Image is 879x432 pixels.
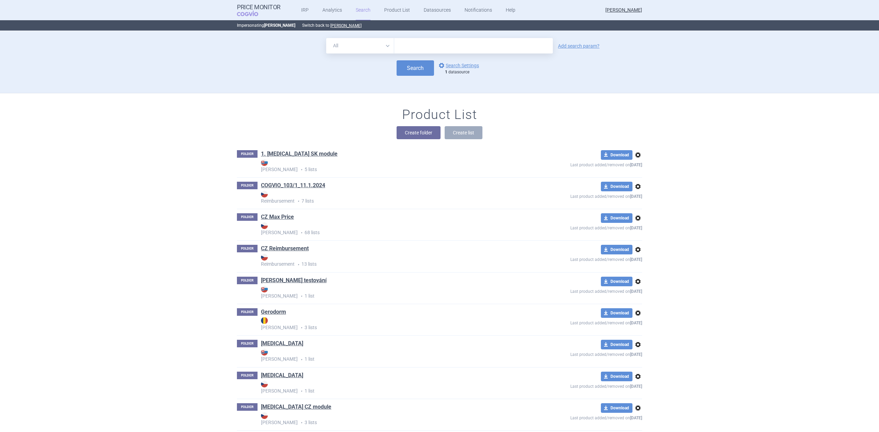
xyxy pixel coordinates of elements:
p: 7 lists [261,191,521,205]
button: Download [601,372,632,381]
p: 13 lists [261,254,521,268]
button: Download [601,213,632,223]
strong: [DATE] [630,163,642,167]
h1: Humira CZ module [261,403,331,412]
img: RO [261,317,268,324]
h1: Gerodorm [261,308,286,317]
a: Add search param? [558,44,600,48]
p: Last product added/removed on [521,160,642,168]
p: FOLDER [237,403,258,411]
img: CZ [261,381,268,387]
img: SK [261,349,268,356]
p: Last product added/removed on [521,286,642,295]
i: • [298,419,305,426]
h1: CZ Reimbursement [261,245,309,254]
i: • [298,229,305,236]
p: 5 lists [261,159,521,173]
button: Create list [445,126,482,139]
h1: Humira [261,340,303,349]
p: Last product added/removed on [521,381,642,390]
i: • [298,166,305,173]
p: Last product added/removed on [521,223,642,231]
strong: [DATE] [630,321,642,325]
strong: [DATE] [630,226,642,230]
strong: [PERSON_NAME] [261,381,521,394]
strong: Reimbursement [261,254,521,267]
p: FOLDER [237,277,258,284]
h1: COGVIO_103/1_11.1.2024 [261,182,325,191]
strong: [PERSON_NAME] [261,412,521,425]
a: CZ Max Price [261,213,294,221]
i: • [295,198,301,205]
strong: [DATE] [630,194,642,199]
strong: [PERSON_NAME] [261,159,521,172]
strong: [DATE] [630,352,642,357]
button: Search [397,60,434,76]
a: 1. [MEDICAL_DATA] SK module [261,150,338,158]
strong: [PERSON_NAME] [264,23,295,28]
strong: Price Monitor [237,4,281,11]
strong: [PERSON_NAME] [261,349,521,362]
p: FOLDER [237,182,258,189]
button: Download [601,182,632,191]
p: FOLDER [237,308,258,316]
img: CZ [261,191,268,197]
button: Create folder [397,126,441,139]
img: CZ [261,254,268,261]
p: Last product added/removed on [521,413,642,421]
button: Download [601,150,632,160]
a: [MEDICAL_DATA] CZ module [261,403,331,411]
img: SK [261,286,268,292]
p: 3 lists [261,412,521,426]
p: 1 list [261,286,521,300]
a: Price MonitorCOGVIO [237,4,281,17]
p: FOLDER [237,150,258,158]
i: • [298,356,305,363]
strong: [DATE] [630,257,642,262]
i: • [298,324,305,331]
p: FOLDER [237,372,258,379]
p: Last product added/removed on [521,318,642,326]
h1: 1. Humira SK module [261,150,338,159]
img: CZ [261,412,268,419]
p: Last product added/removed on [521,254,642,263]
i: • [295,261,301,268]
h1: Humira [261,372,303,381]
a: [MEDICAL_DATA] [261,340,303,347]
a: Search Settings [437,61,479,70]
i: • [298,388,305,395]
strong: [PERSON_NAME] [261,286,521,299]
h1: CZ Max Price [261,213,294,222]
a: COGVIO_103/1_11.1.2024 [261,182,325,189]
i: • [298,293,305,300]
a: [MEDICAL_DATA] [261,372,303,379]
h1: Eli testování [261,277,327,286]
strong: [DATE] [630,384,642,389]
p: Last product added/removed on [521,191,642,200]
button: Download [601,340,632,349]
img: CZ [261,222,268,229]
strong: [PERSON_NAME] [261,317,521,330]
h1: Product List [402,107,477,123]
p: 68 lists [261,222,521,236]
strong: 1 [445,70,447,74]
p: Impersonating Switch back to [237,20,642,31]
button: [PERSON_NAME] [330,23,362,28]
button: Download [601,277,632,286]
button: Download [601,308,632,318]
strong: [DATE] [630,416,642,420]
button: Download [601,403,632,413]
p: FOLDER [237,213,258,221]
strong: Reimbursement [261,191,521,204]
p: 1 list [261,349,521,363]
strong: [DATE] [630,289,642,294]
strong: [PERSON_NAME] [261,222,521,235]
a: CZ Reimbursement [261,245,309,252]
a: Gerodorm [261,308,286,316]
button: Download [601,245,632,254]
p: Last product added/removed on [521,349,642,358]
a: [PERSON_NAME] testování [261,277,327,284]
img: SK [261,159,268,166]
div: datasource [445,70,482,75]
p: FOLDER [237,245,258,252]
